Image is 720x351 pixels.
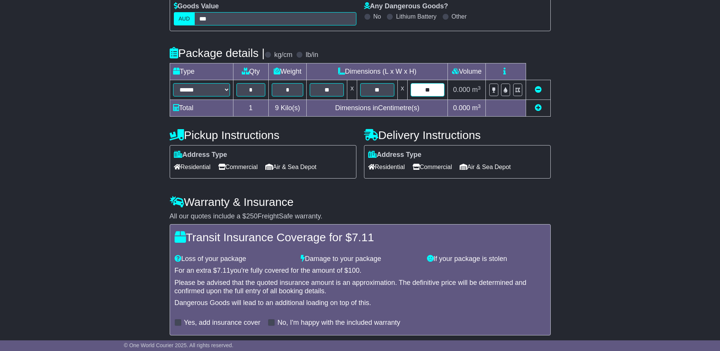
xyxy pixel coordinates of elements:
[174,2,219,11] label: Goods Value
[218,161,258,173] span: Commercial
[268,63,307,80] td: Weight
[170,47,265,59] h4: Package details |
[175,279,546,295] div: Please be advised that the quoted insurance amount is an approximation. The definitive price will...
[373,13,381,20] label: No
[170,100,233,117] td: Total
[174,12,195,25] label: AUD
[397,80,407,100] td: x
[348,267,359,274] span: 100
[452,13,467,20] label: Other
[265,161,317,173] span: Air & Sea Depot
[297,255,423,263] div: Damage to your package
[364,129,551,141] h4: Delivery Instructions
[170,129,356,141] h4: Pickup Instructions
[274,51,292,59] label: kg/cm
[453,104,470,112] span: 0.000
[174,161,211,173] span: Residential
[233,100,268,117] td: 1
[217,267,230,274] span: 7.11
[268,100,307,117] td: Kilo(s)
[275,104,279,112] span: 9
[246,212,258,220] span: 250
[233,63,268,80] td: Qty
[364,2,448,11] label: Any Dangerous Goods?
[478,103,481,109] sup: 3
[453,86,470,93] span: 0.000
[472,104,481,112] span: m
[170,63,233,80] td: Type
[170,196,551,208] h4: Warranty & Insurance
[460,161,511,173] span: Air & Sea Depot
[175,299,546,307] div: Dangerous Goods will lead to an additional loading on top of this.
[170,212,551,221] div: All our quotes include a $ FreightSafe warranty.
[535,86,542,93] a: Remove this item
[175,267,546,275] div: For an extra $ you're fully covered for the amount of $ .
[423,255,550,263] div: If your package is stolen
[396,13,436,20] label: Lithium Battery
[174,151,227,159] label: Address Type
[472,86,481,93] span: m
[307,100,448,117] td: Dimensions in Centimetre(s)
[277,319,400,327] label: No, I'm happy with the included warranty
[307,63,448,80] td: Dimensions (L x W x H)
[413,161,452,173] span: Commercial
[171,255,297,263] div: Loss of your package
[184,319,260,327] label: Yes, add insurance cover
[352,231,374,243] span: 7.11
[535,104,542,112] a: Add new item
[124,342,233,348] span: © One World Courier 2025. All rights reserved.
[175,231,546,243] h4: Transit Insurance Coverage for $
[368,161,405,173] span: Residential
[478,85,481,91] sup: 3
[347,80,357,100] td: x
[368,151,422,159] label: Address Type
[306,51,318,59] label: lb/in
[448,63,486,80] td: Volume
